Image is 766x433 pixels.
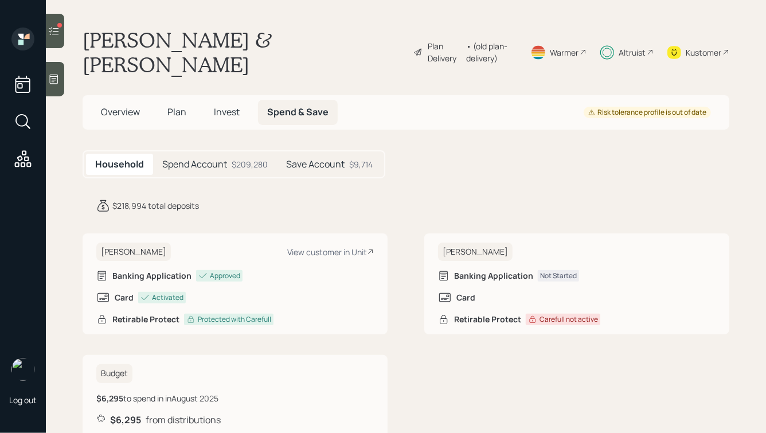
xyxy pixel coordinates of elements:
[214,106,240,118] span: Invest
[167,106,186,118] span: Plan
[232,158,268,170] div: $209,280
[96,392,218,404] div: to spend in in August 2025
[619,46,646,58] div: Altruist
[198,314,271,325] div: Protected with Carefull
[112,200,199,212] div: $218,994 total deposits
[540,271,577,281] div: Not Started
[96,364,132,383] h6: Budget
[686,46,721,58] div: Kustomer
[11,358,34,381] img: hunter_neumayer.jpg
[466,40,517,64] div: • (old plan-delivery)
[588,108,706,118] div: Risk tolerance profile is out of date
[428,40,460,64] div: Plan Delivery
[454,271,533,281] h6: Banking Application
[112,315,179,325] h6: Retirable Protect
[9,395,37,405] div: Log out
[95,159,144,170] h5: Household
[96,243,171,262] h6: [PERSON_NAME]
[115,293,134,303] h6: Card
[112,271,191,281] h6: Banking Application
[210,271,240,281] div: Approved
[110,414,141,426] b: $6,295
[162,159,227,170] h5: Spend Account
[96,414,374,426] div: from distributions
[540,314,598,325] div: Carefull not active
[454,315,521,325] h6: Retirable Protect
[438,243,513,262] h6: [PERSON_NAME]
[152,292,183,303] div: Activated
[456,293,475,303] h6: Card
[550,46,579,58] div: Warmer
[286,159,345,170] h5: Save Account
[101,106,140,118] span: Overview
[267,106,329,118] span: Spend & Save
[349,158,373,170] div: $9,714
[287,247,374,258] div: View customer in Unit
[83,28,404,77] h1: [PERSON_NAME] & [PERSON_NAME]
[96,393,123,404] b: $6,295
